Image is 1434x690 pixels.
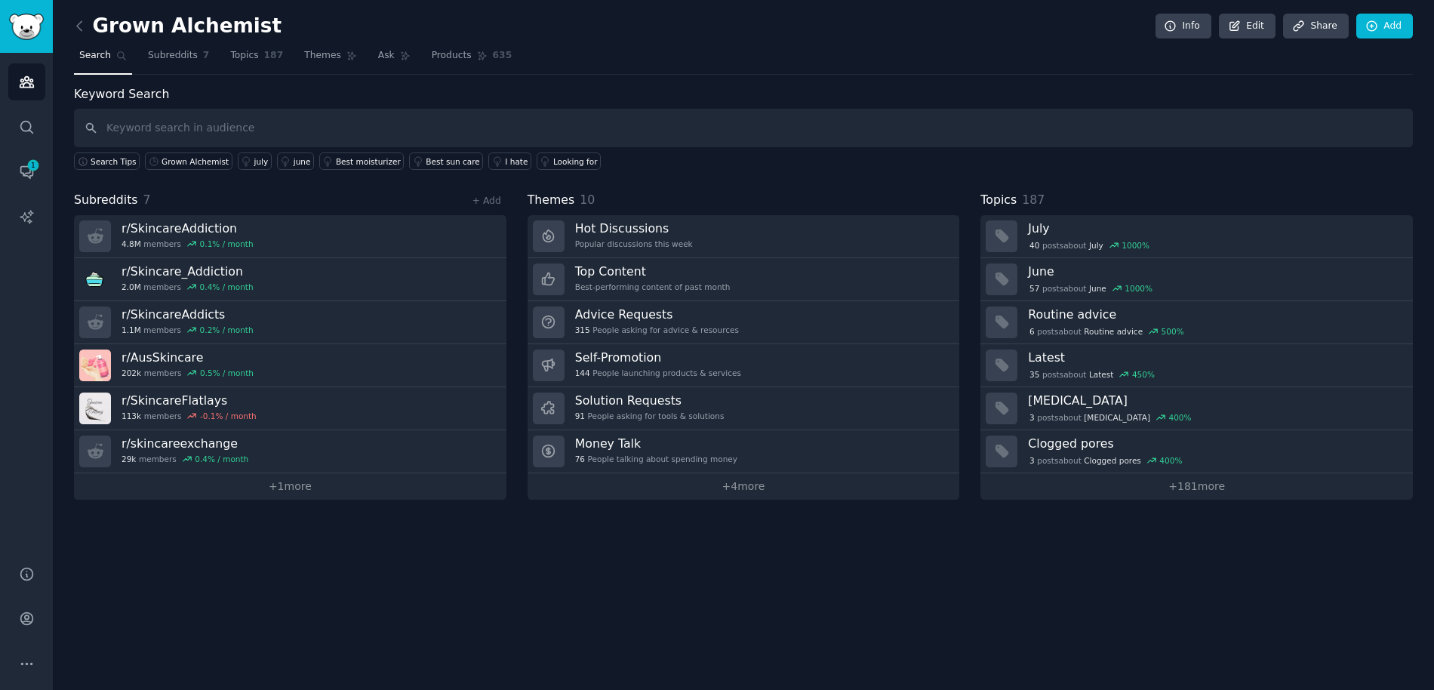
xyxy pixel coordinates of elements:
h3: r/ SkincareAddiction [122,220,254,236]
a: r/SkincareFlatlays113kmembers-0.1% / month [74,387,506,430]
div: members [122,411,257,421]
div: members [122,239,254,249]
div: july [254,156,269,167]
span: Clogged pores [1084,455,1141,466]
div: 0.5 % / month [200,368,254,378]
a: July40postsaboutJuly1000% [980,215,1413,258]
span: 10 [580,193,595,207]
span: 187 [1022,193,1045,207]
div: -0.1 % / month [200,411,257,421]
a: Share [1283,14,1348,39]
span: 91 [575,411,585,421]
span: 6 [1029,326,1035,337]
h3: Advice Requests [575,306,739,322]
span: Subreddits [74,191,138,210]
div: members [122,282,254,292]
h3: r/ SkincareAddicts [122,306,254,322]
a: Routine advice6postsaboutRoutine advice500% [980,301,1413,344]
div: members [122,368,254,378]
span: Subreddits [148,49,198,63]
span: 35 [1029,369,1039,380]
a: Themes [299,44,362,75]
a: +1more [74,473,506,500]
span: Topics [230,49,258,63]
a: +181more [980,473,1413,500]
a: june [277,152,314,170]
h3: June [1028,263,1402,279]
img: SkincareFlatlays [79,393,111,424]
a: r/SkincareAddiction4.8Mmembers0.1% / month [74,215,506,258]
a: Ask [373,44,416,75]
div: members [122,325,254,335]
span: 7 [203,49,210,63]
div: 1000 % [1122,240,1149,251]
span: Topics [980,191,1017,210]
img: GummySearch logo [9,14,44,40]
div: Popular discussions this week [575,239,693,249]
img: AusSkincare [79,350,111,381]
a: +4more [528,473,960,500]
a: Self-Promotion144People launching products & services [528,344,960,387]
div: 0.4 % / month [200,282,254,292]
span: 144 [575,368,590,378]
h3: Solution Requests [575,393,725,408]
span: Ask [378,49,395,63]
h3: r/ SkincareFlatlays [122,393,257,408]
a: Info [1156,14,1211,39]
h3: Clogged pores [1028,436,1402,451]
span: 40 [1029,240,1039,251]
a: Hot DiscussionsPopular discussions this week [528,215,960,258]
div: post s about [1028,368,1156,381]
div: post s about [1028,282,1153,295]
a: r/SkincareAddicts1.1Mmembers0.2% / month [74,301,506,344]
span: July [1089,240,1103,251]
span: 3 [1029,455,1035,466]
h3: Routine advice [1028,306,1402,322]
span: 3 [1029,412,1035,423]
a: Edit [1219,14,1276,39]
a: Products635 [426,44,517,75]
div: People asking for advice & resources [575,325,739,335]
div: 1000 % [1125,283,1152,294]
a: [MEDICAL_DATA]3postsabout[MEDICAL_DATA]400% [980,387,1413,430]
a: Best moisturizer [319,152,404,170]
span: Products [432,49,472,63]
span: 4.8M [122,239,141,249]
span: 1.1M [122,325,141,335]
a: Top ContentBest-performing content of past month [528,258,960,301]
div: People asking for tools & solutions [575,411,725,421]
a: Search [74,44,132,75]
div: 400 % [1159,455,1182,466]
h3: Top Content [575,263,731,279]
a: july [238,152,272,170]
div: 450 % [1132,369,1155,380]
a: Add [1356,14,1413,39]
span: Routine advice [1084,326,1143,337]
a: Grown Alchemist [145,152,232,170]
h3: r/ AusSkincare [122,350,254,365]
span: Themes [304,49,341,63]
a: June57postsaboutJune1000% [980,258,1413,301]
div: 500 % [1162,326,1184,337]
span: 113k [122,411,141,421]
div: members [122,454,248,464]
span: 57 [1029,283,1039,294]
h3: Self-Promotion [575,350,741,365]
span: June [1089,283,1106,294]
span: 7 [143,193,151,207]
a: Best sun care [409,152,483,170]
a: I hate [488,152,531,170]
span: Latest [1089,369,1113,380]
a: Money Talk76People talking about spending money [528,430,960,473]
h3: July [1028,220,1402,236]
div: Best sun care [426,156,479,167]
div: june [294,156,311,167]
a: + Add [472,196,501,206]
div: People launching products & services [575,368,741,378]
div: I hate [505,156,528,167]
div: 0.1 % / month [200,239,254,249]
span: 1 [26,160,40,171]
h2: Grown Alchemist [74,14,282,39]
a: Subreddits7 [143,44,214,75]
span: Search Tips [91,156,137,167]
